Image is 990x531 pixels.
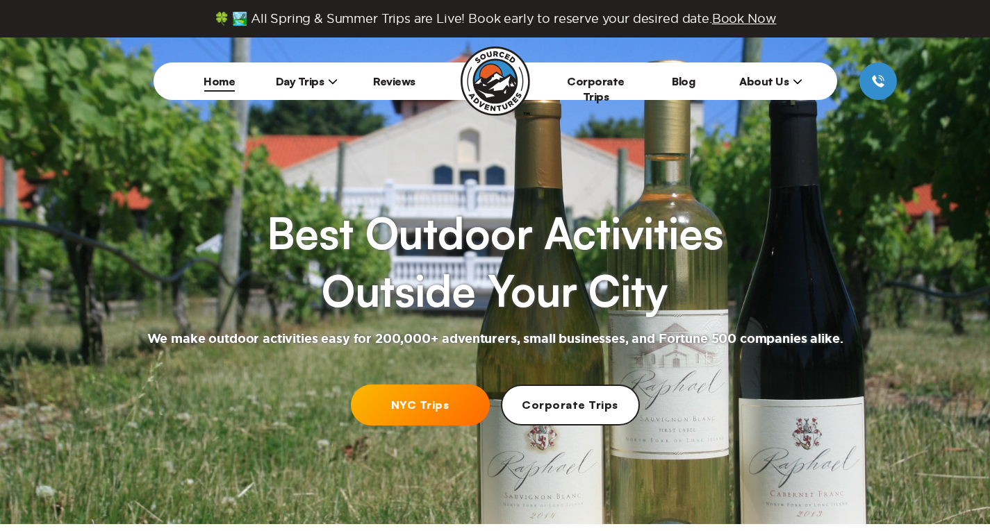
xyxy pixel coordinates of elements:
a: Corporate Trips [501,385,640,425]
h2: We make outdoor activities easy for 200,000+ adventurers, small businesses, and Fortune 500 compa... [147,331,843,348]
a: Blog [672,74,695,88]
img: Sourced Adventures company logo [461,47,530,116]
span: Book Now [712,12,777,25]
span: 🍀 🏞️ All Spring & Summer Trips are Live! Book early to reserve your desired date. [214,11,777,26]
iframe: Help Scout Beacon - Open [921,462,962,503]
a: Corporate Trips [567,74,625,103]
a: Reviews [373,74,415,88]
a: NYC Trips [351,385,490,425]
span: Day Trips [276,74,338,88]
a: Home [204,74,235,88]
h1: Best Outdoor Activities Outside Your City [267,204,723,320]
span: About Us [739,74,802,88]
